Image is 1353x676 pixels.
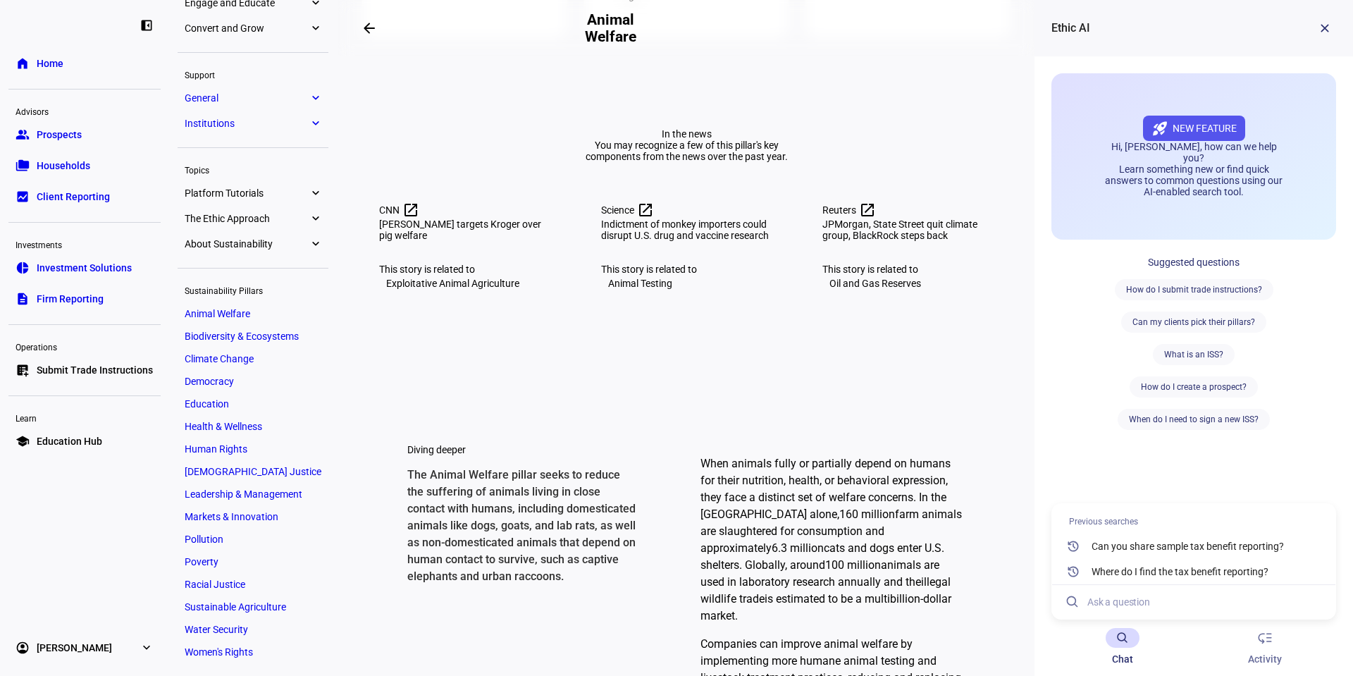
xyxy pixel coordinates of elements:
div: How do I submit trade instructions? [1115,279,1273,300]
span: history [1066,565,1080,579]
div: Topics [178,159,328,179]
span: Markets & Innovation [185,511,278,522]
eth-mat-symbol: expand_more [309,116,321,130]
a: Poverty [178,552,328,572]
span: Education Hub [37,434,102,448]
a: 100 million [825,558,881,572]
span: [DEMOGRAPHIC_DATA] Justice [185,466,321,477]
span: Women's Rights [185,646,253,658]
div: Can my clients pick their pillars? [1121,312,1266,333]
a: 6.3 million [772,541,824,555]
a: Democracy [178,371,328,391]
div: Hi, [PERSON_NAME], how can we help you? [1101,141,1287,164]
span: About Sustainability [185,238,309,250]
div: When do I need to sign a new ISS? [1118,409,1270,430]
span: Prospects [37,128,82,142]
md-primary-tab: Activity [1194,619,1336,675]
div: Suggested questions [1051,257,1336,268]
a: Education [178,394,328,414]
eth-mat-symbol: description [16,292,30,306]
a: Women's Rights [178,642,328,662]
span: Animal Welfare [185,308,250,319]
mat-icon: open_in_new [859,202,876,219]
div: Sustainability Pillars [178,280,328,300]
a: groupProspects [8,121,161,149]
div: Operations [8,336,161,356]
span: Firm Reporting [37,292,104,306]
span: Democracy [185,376,234,387]
div: This story is related to [822,264,994,275]
div: Reuters [822,202,994,219]
mat-icon: open_in_new [637,202,654,219]
a: homeHome [8,49,161,78]
div: Learn something new or find quick answers to common questions using our AI-enabled search tool. [1101,164,1287,197]
mat-icon: open_in_new [402,202,419,219]
eth-mat-symbol: account_circle [16,641,30,655]
div: Support [178,64,328,84]
div: This story is related to [601,264,772,275]
div: Previous searches [1069,517,1318,527]
div: Diving deeper [407,444,638,455]
a: descriptionFirm Reporting [8,285,161,313]
span: Poverty [185,556,218,567]
a: Leadership & Management [178,484,328,504]
p: When animals fully or partially depend on humans for their nutrition, health, or behavioral expre... [700,455,965,625]
span: Submit Trade Instructions [37,363,153,377]
div: Investments [8,234,161,254]
eth-mat-symbol: pie_chart [16,261,30,275]
a: Pollution [178,529,328,549]
mat-icon: arrow_backwards [361,20,378,37]
span: Platform Tutorials [185,188,309,199]
span: Water Security [185,624,248,635]
eth-mat-symbol: expand_more [309,211,321,226]
eth-mat-symbol: school [16,434,30,448]
span: Sustainable Agriculture [185,601,286,613]
a: pie_chartInvestment Solutions [8,254,161,282]
div: Indictment of monkey importers could disrupt U.S. drug and vaccine research [601,219,772,241]
span: Investment Solutions [37,261,132,275]
span: Pollution [185,534,223,545]
eth-mat-symbol: expand_more [140,641,154,655]
span: Institutions [185,118,309,129]
div: You may recognize a few of this pillar's key components from the news over the past year. [569,140,803,162]
div: Advisors [8,101,161,121]
eth-mat-symbol: expand_more [309,91,321,105]
h2: Animal Welfare [576,11,645,45]
div: Ethic AI [1051,20,1090,37]
a: Human Rights [178,439,328,459]
a: Markets & Innovation [178,507,328,527]
div: In the news [662,128,712,140]
a: Sustainable Agriculture [178,597,328,617]
div: Oil and Gas Reserves [822,275,928,292]
div: JPMorgan, State Street quit climate group, BlackRock steps back [822,219,994,241]
span: Client Reporting [37,190,110,204]
eth-mat-symbol: expand_more [309,186,321,200]
div: Learn [8,407,161,427]
span: Human Rights [185,443,247,455]
span: General [185,92,309,104]
eth-mat-symbol: folder_copy [16,159,30,173]
a: Water Security [178,620,328,639]
p: The Animal Welfare pillar seeks to reduce the suffering of animals living in close contact with h... [407,467,638,585]
span: Leadership & Management [185,488,302,500]
div: Can you share sample tax benefit reporting? [1092,538,1321,555]
eth-mat-symbol: list_alt_add [16,363,30,377]
a: Animal Welfare [178,304,328,324]
input: Ask a question [1087,585,1324,619]
mat-icon: rocket_launch [1151,120,1168,137]
eth-mat-symbol: group [16,128,30,142]
span: Climate Change [185,353,254,364]
span: Convert and Grow [185,23,309,34]
eth-mat-symbol: expand_more [309,21,321,35]
a: Institutionsexpand_more [178,113,328,133]
div: Exploitative Animal Agriculture [379,275,526,292]
span: Biodiversity & Ecosystems [185,331,299,342]
a: [DEMOGRAPHIC_DATA] Justice [178,462,328,481]
span: Households [37,159,90,173]
a: Climate Change [178,349,328,369]
a: Health & Wellness [178,417,328,436]
md-primary-tab: Chat [1051,619,1194,675]
span: The Ethic Approach [185,213,309,224]
a: Generalexpand_more [178,88,328,108]
div: [PERSON_NAME] targets Kroger over pig welfare [379,219,550,241]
